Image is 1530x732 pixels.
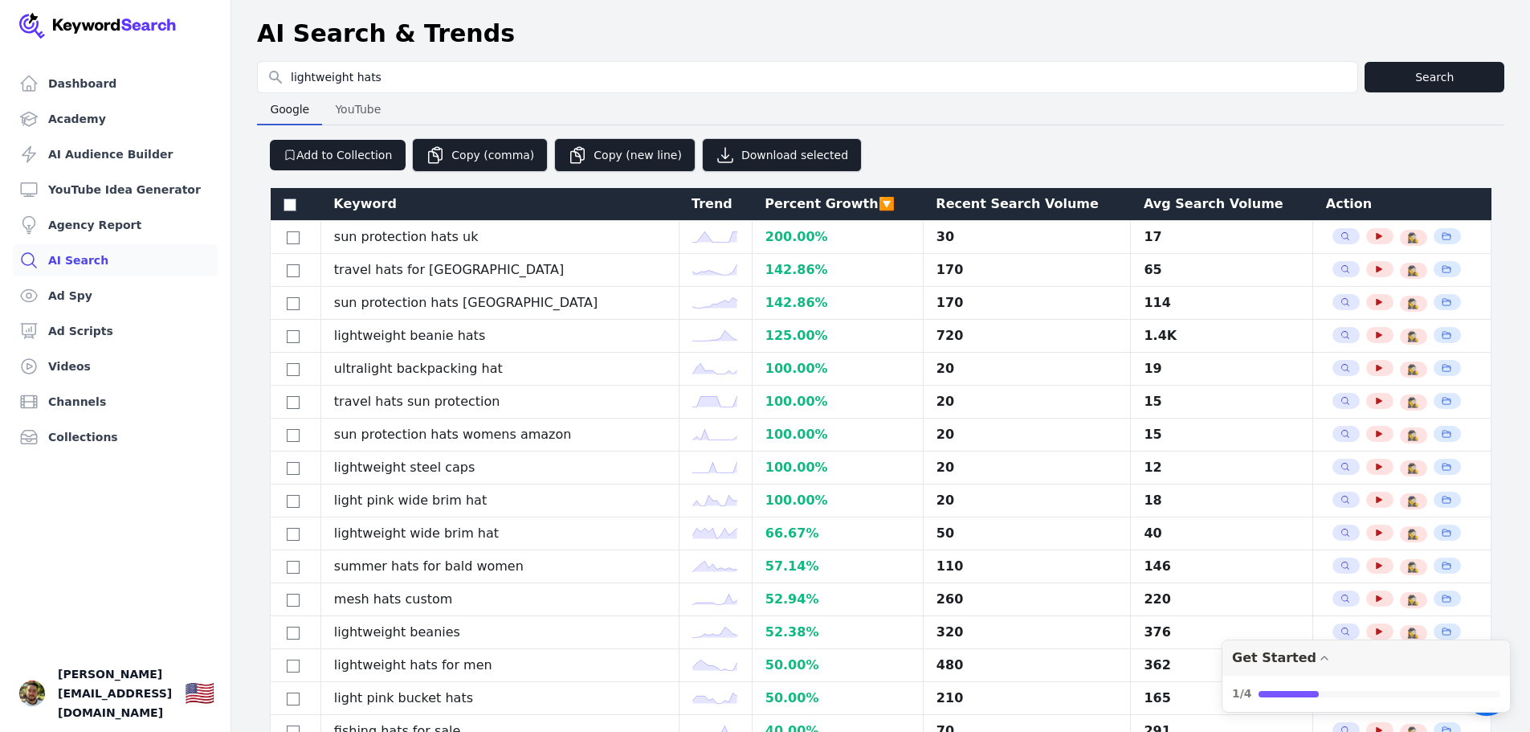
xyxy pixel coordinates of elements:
div: 66.67 % [765,524,910,543]
div: 210 [936,689,1118,708]
button: Copy (new line) [554,138,696,172]
div: 200.00 % [765,227,910,247]
button: 🕵️‍♀️ [1406,297,1419,310]
input: Search [258,62,1357,92]
div: 220 [1144,590,1299,609]
span: [PERSON_NAME][EMAIL_ADDRESS][DOMAIN_NAME] [58,665,172,722]
div: 100.00 % [765,359,910,378]
div: 100.00 % [765,458,910,477]
div: 30 [936,227,1118,247]
a: Collections [13,421,218,453]
div: 376 [1144,623,1299,642]
img: Your Company [19,13,177,39]
button: Expand Checklist [1222,640,1510,712]
td: travel hats sun protection [320,386,679,419]
div: Get Started [1222,640,1511,713]
span: 🕵️‍♀️ [1407,363,1419,376]
td: ultralight backpacking hat [320,353,679,386]
div: 🇺🇸 [185,679,214,708]
td: lightweight beanies [320,616,679,649]
td: summer hats for bald women [320,550,679,583]
a: AI Search [13,244,218,276]
span: 🕵️‍♀️ [1407,330,1419,343]
td: lightweight beanie hats [320,320,679,353]
div: 52.94 % [765,590,910,609]
div: 100.00 % [765,392,910,411]
a: Agency Report [13,209,218,241]
button: 🕵️‍♀️ [1406,594,1419,607]
span: 🕵️‍♀️ [1407,561,1419,574]
div: 40 [1144,524,1299,543]
div: 320 [936,623,1118,642]
button: 🕵️‍♀️ [1406,363,1419,376]
button: 🕵️‍♀️ [1406,264,1419,277]
a: Channels [13,386,218,418]
td: lightweight hats for men [320,649,679,682]
td: travel hats for [GEOGRAPHIC_DATA] [320,254,679,287]
div: 100.00 % [765,425,910,444]
div: 1/4 [1232,685,1252,702]
td: lightweight steel caps [320,452,679,485]
div: Action [1326,194,1479,214]
div: 125.00 % [765,326,910,346]
td: mesh hats custom [320,583,679,616]
div: Keyword [333,194,666,214]
button: Open user button [19,681,45,706]
div: 20 [936,425,1118,444]
td: light pink wide brim hat [320,485,679,517]
span: 🕵️‍♀️ [1407,264,1419,277]
span: 🕵️‍♀️ [1407,429,1419,442]
button: 🕵️‍♀️ [1406,462,1419,475]
h1: AI Search & Trends [257,19,515,48]
div: 110 [936,557,1118,576]
a: AI Audience Builder [13,138,218,170]
span: 🕵️‍♀️ [1407,495,1419,508]
button: 🕵️‍♀️ [1406,396,1419,409]
div: 65 [1144,260,1299,280]
button: 🕵️‍♀️ [1406,627,1419,640]
a: Dashboard [13,67,218,100]
div: 170 [936,293,1118,313]
span: 🕵️‍♀️ [1407,396,1419,409]
td: sun protection hats [GEOGRAPHIC_DATA] [320,287,679,320]
div: Avg Search Volume [1144,194,1300,214]
div: 260 [936,590,1118,609]
div: 18 [1144,491,1299,510]
button: 🕵️‍♀️ [1406,495,1419,508]
button: 🕵️‍♀️ [1406,330,1419,343]
div: 142.86 % [765,260,910,280]
div: 12 [1144,458,1299,477]
a: Videos [13,350,218,382]
span: 🕵️‍♀️ [1407,297,1419,310]
div: 50.00 % [765,689,910,708]
img: Victor Tavares [19,681,45,706]
button: 🕵️‍♀️ [1406,528,1419,541]
button: 🕵️‍♀️ [1406,429,1419,442]
div: 15 [1144,425,1299,444]
button: Download selected [702,138,862,172]
div: 480 [936,656,1118,675]
span: 🕵️‍♀️ [1407,528,1419,541]
div: 20 [936,392,1118,411]
div: Recent Search Volume [936,194,1118,214]
div: 170 [936,260,1118,280]
div: 100.00 % [765,491,910,510]
div: 1.4K [1144,326,1299,346]
td: lightweight wide brim hat [320,517,679,550]
div: Percent Growth 🔽 [765,194,910,214]
div: 15 [1144,392,1299,411]
td: light pink bucket hats [320,682,679,715]
a: Ad Scripts [13,315,218,347]
div: 57.14 % [765,557,910,576]
div: 19 [1144,359,1299,378]
button: Add to Collection [270,140,406,170]
div: 362 [1144,656,1299,675]
span: YouTube [328,98,387,121]
div: 114 [1144,293,1299,313]
div: 50 [936,524,1118,543]
span: 🕵️‍♀️ [1407,231,1419,244]
div: Drag to move checklist [1222,640,1510,676]
div: 146 [1144,557,1299,576]
div: 20 [936,359,1118,378]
